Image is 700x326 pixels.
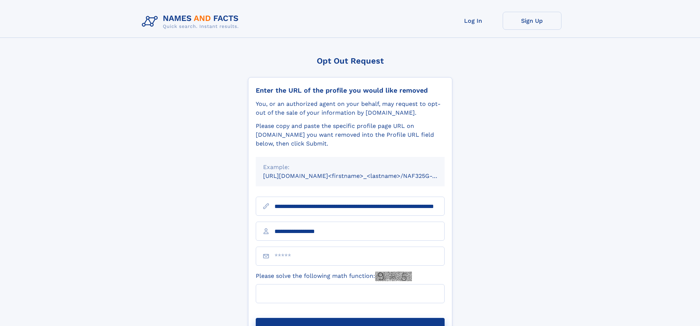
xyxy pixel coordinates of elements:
[444,12,503,30] a: Log In
[248,56,452,65] div: Opt Out Request
[503,12,561,30] a: Sign Up
[256,122,445,148] div: Please copy and paste the specific profile page URL on [DOMAIN_NAME] you want removed into the Pr...
[263,163,437,172] div: Example:
[263,172,459,179] small: [URL][DOMAIN_NAME]<firstname>_<lastname>/NAF325G-xxxxxxxx
[256,100,445,117] div: You, or an authorized agent on your behalf, may request to opt-out of the sale of your informatio...
[256,86,445,94] div: Enter the URL of the profile you would like removed
[139,12,245,32] img: Logo Names and Facts
[256,272,412,281] label: Please solve the following math function:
